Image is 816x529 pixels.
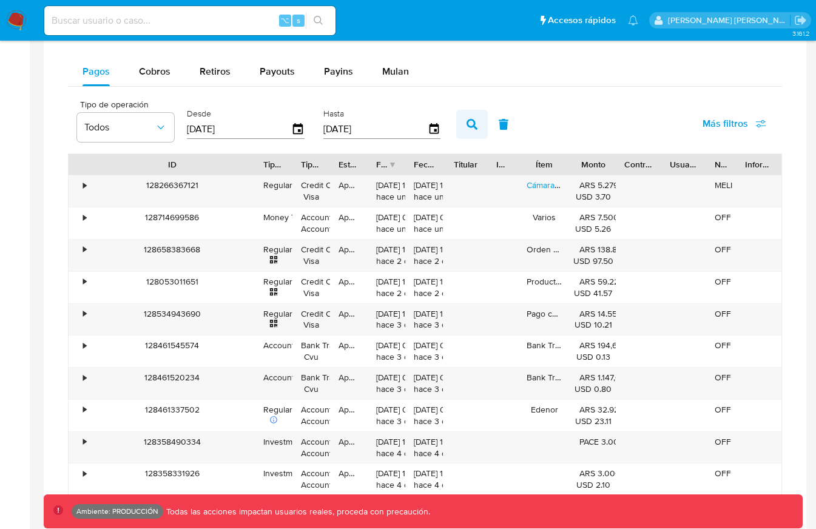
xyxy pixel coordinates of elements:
span: 3.161.2 [792,29,810,38]
p: facundoagustin.borghi@mercadolibre.com [668,15,791,26]
span: Accesos rápidos [548,14,616,27]
span: s [297,15,300,26]
p: Todas las acciones impactan usuarios reales, proceda con precaución. [163,506,430,517]
a: Notificaciones [628,15,638,25]
input: Buscar usuario o caso... [44,13,336,29]
p: Ambiente: PRODUCCIÓN [76,509,158,514]
span: ⌥ [280,15,289,26]
a: Salir [794,14,807,27]
button: search-icon [306,12,331,29]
